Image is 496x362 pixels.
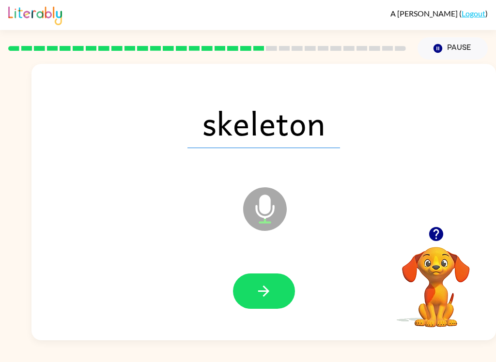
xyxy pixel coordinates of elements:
span: A [PERSON_NAME] [390,9,459,18]
video: Your browser must support playing .mp4 files to use Literably. Please try using another browser. [387,232,484,329]
span: skeleton [187,98,340,148]
img: Literably [8,4,62,25]
a: Logout [462,9,485,18]
div: ( ) [390,9,488,18]
button: Pause [418,37,488,60]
